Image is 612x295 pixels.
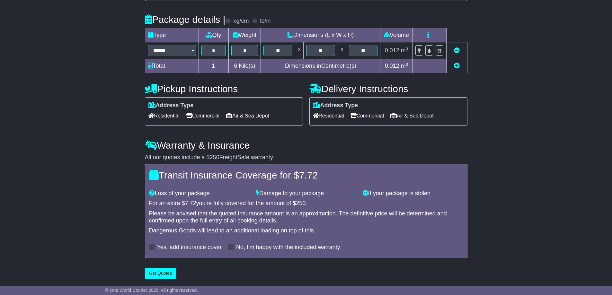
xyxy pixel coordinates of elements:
label: No, I'm happy with the included warranty [236,244,340,251]
label: Address Type [313,102,358,109]
div: If your package is stolen [359,190,466,197]
td: x [295,42,304,59]
label: kg/cm [233,18,249,25]
label: Address Type [148,102,194,109]
span: m [401,63,408,69]
h4: Pickup Instructions [145,83,303,94]
h4: Transit Insurance Coverage for $ [149,170,463,180]
td: Dimensions (L x W x H) [261,28,380,42]
td: Volume [380,28,412,42]
sup: 3 [406,47,408,51]
span: 250 [210,154,219,161]
h4: Package details | [145,14,226,25]
span: Commercial [350,111,384,121]
span: 250 [296,200,306,206]
a: Add new item [454,63,460,69]
sup: 3 [406,62,408,67]
a: Remove this item [454,47,460,54]
td: Kilo(s) [228,59,261,73]
div: For an extra $ you're fully covered for the amount of $ . [149,200,463,207]
h4: Delivery Instructions [309,83,467,94]
span: Residential [148,111,180,121]
span: © One World Courier 2025. All rights reserved. [105,288,198,293]
td: Type [145,28,199,42]
td: Dimensions in Centimetre(s) [261,59,380,73]
td: 1 [199,59,228,73]
td: Weight [228,28,261,42]
span: 0.012 [385,63,399,69]
span: m [401,47,408,54]
h4: Warranty & Insurance [145,140,467,151]
span: 0.012 [385,47,399,54]
div: Please be advised that the quoted insurance amount is an approximation. The definitive price will... [149,210,463,224]
span: 6 [234,63,237,69]
label: Yes, add insurance cover [157,244,222,251]
button: Get Quotes [145,268,176,279]
div: Damage to your package [253,190,359,197]
div: All our quotes include a $ FreightSafe warranty. [145,154,467,161]
div: Dangerous Goods will lead to an additional loading on top of this. [149,227,463,234]
td: x [338,42,346,59]
span: 7.72 [299,170,318,180]
span: Air & Sea Depot [226,111,269,121]
span: Residential [313,111,344,121]
div: Loss of your package [146,190,253,197]
span: 7.72 [185,200,196,206]
td: Qty [199,28,228,42]
span: Commercial [186,111,219,121]
td: Total [145,59,199,73]
span: Air & Sea Depot [390,111,434,121]
label: lb/in [260,18,271,25]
